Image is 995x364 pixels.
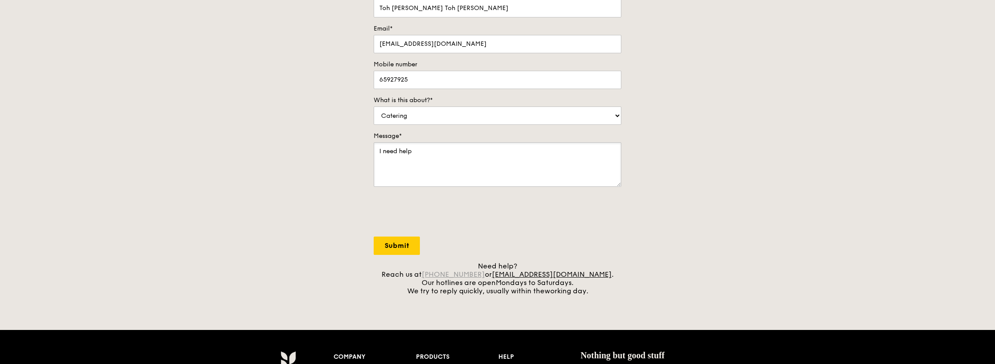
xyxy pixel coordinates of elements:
[374,196,506,230] iframe: reCAPTCHA
[374,24,621,33] label: Email*
[580,350,664,360] span: Nothing but good stuff
[374,60,621,69] label: Mobile number
[498,351,581,363] div: Help
[374,237,420,255] input: Submit
[496,278,573,287] span: Mondays to Saturdays.
[334,351,416,363] div: Company
[422,270,485,278] a: [PHONE_NUMBER]
[374,132,621,141] label: Message*
[492,270,612,278] a: [EMAIL_ADDRESS][DOMAIN_NAME]
[374,96,621,105] label: What is this about?*
[374,262,621,295] div: Need help? Reach us at or . Our hotlines are open We try to reply quickly, usually within the
[545,287,588,295] span: working day.
[416,351,498,363] div: Products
